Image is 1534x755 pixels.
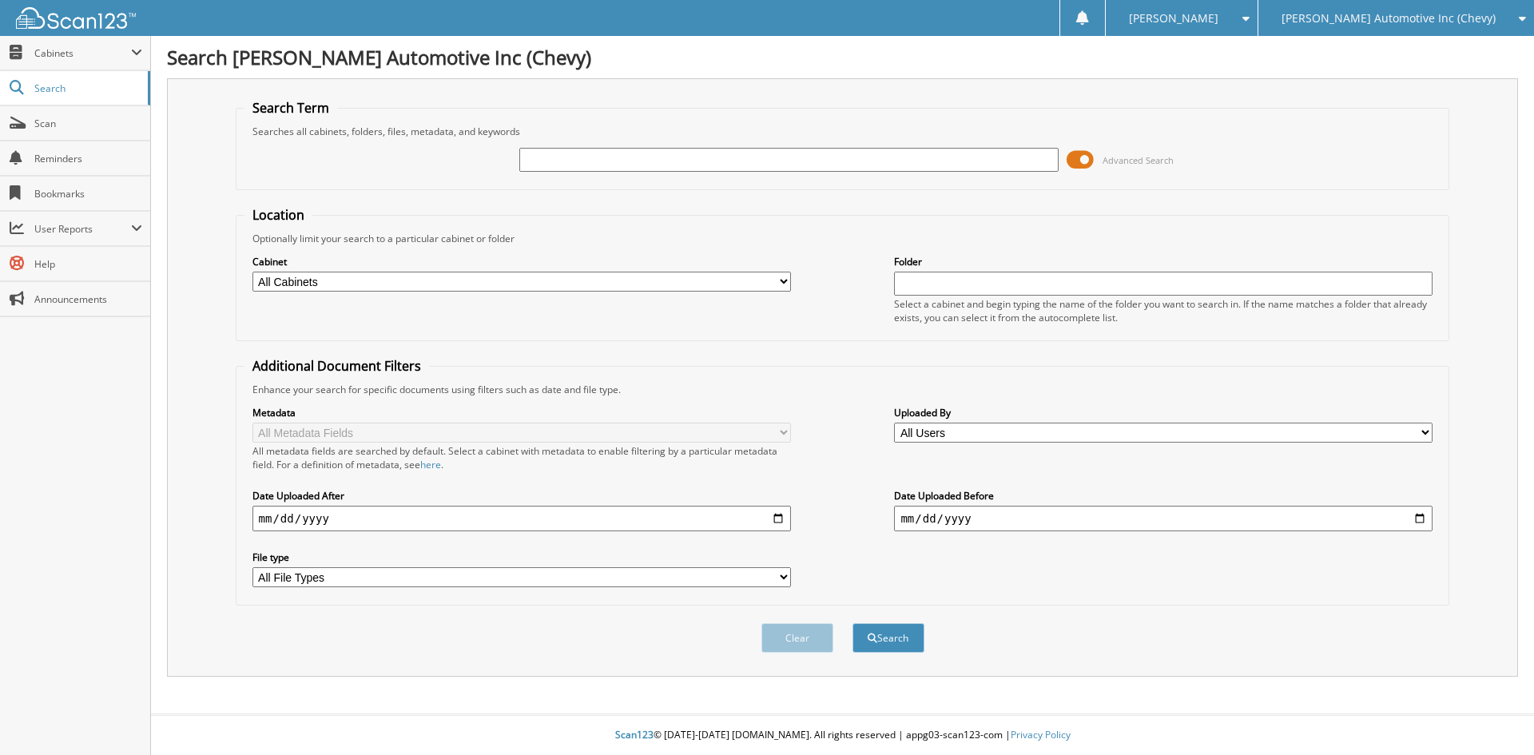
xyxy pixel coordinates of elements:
[244,383,1441,396] div: Enhance your search for specific documents using filters such as date and file type.
[420,458,441,471] a: here
[244,125,1441,138] div: Searches all cabinets, folders, files, metadata, and keywords
[1103,154,1174,166] span: Advanced Search
[252,255,791,268] label: Cabinet
[151,716,1534,755] div: © [DATE]-[DATE] [DOMAIN_NAME]. All rights reserved | appg03-scan123-com |
[34,187,142,201] span: Bookmarks
[1011,728,1071,741] a: Privacy Policy
[894,297,1433,324] div: Select a cabinet and begin typing the name of the folder you want to search in. If the name match...
[34,292,142,306] span: Announcements
[34,81,140,95] span: Search
[252,444,791,471] div: All metadata fields are searched by default. Select a cabinet with metadata to enable filtering b...
[252,506,791,531] input: start
[252,489,791,503] label: Date Uploaded After
[1282,14,1496,23] span: [PERSON_NAME] Automotive Inc (Chevy)
[894,406,1433,419] label: Uploaded By
[34,117,142,130] span: Scan
[34,222,131,236] span: User Reports
[894,489,1433,503] label: Date Uploaded Before
[615,728,654,741] span: Scan123
[252,550,791,564] label: File type
[34,257,142,271] span: Help
[244,232,1441,245] div: Optionally limit your search to a particular cabinet or folder
[244,99,337,117] legend: Search Term
[852,623,924,653] button: Search
[761,623,833,653] button: Clear
[244,357,429,375] legend: Additional Document Filters
[894,506,1433,531] input: end
[252,406,791,419] label: Metadata
[34,46,131,60] span: Cabinets
[244,206,312,224] legend: Location
[167,44,1518,70] h1: Search [PERSON_NAME] Automotive Inc (Chevy)
[894,255,1433,268] label: Folder
[16,7,136,29] img: scan123-logo-white.svg
[1129,14,1218,23] span: [PERSON_NAME]
[34,152,142,165] span: Reminders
